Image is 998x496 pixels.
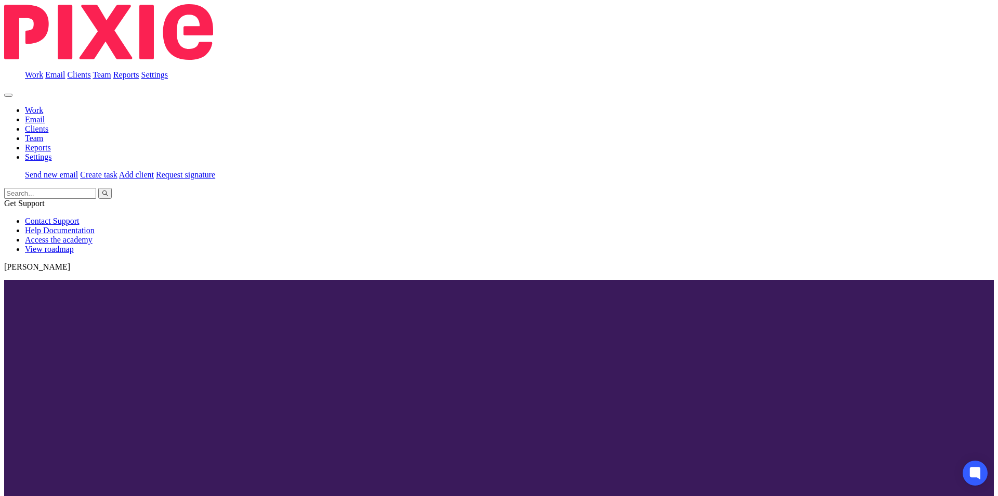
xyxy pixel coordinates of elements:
[119,170,154,179] a: Add client
[25,235,93,244] a: Access the academy
[4,188,96,199] input: Search
[93,70,111,79] a: Team
[25,152,52,161] a: Settings
[25,134,43,143] a: Team
[25,143,51,152] a: Reports
[156,170,215,179] a: Request signature
[45,70,65,79] a: Email
[25,170,78,179] a: Send new email
[25,124,48,133] a: Clients
[113,70,139,79] a: Reports
[141,70,168,79] a: Settings
[25,226,95,235] a: Help Documentation
[25,106,43,115] a: Work
[4,199,45,208] span: Get Support
[67,70,90,79] a: Clients
[4,4,213,60] img: Pixie
[4,262,994,272] p: [PERSON_NAME]
[25,115,45,124] a: Email
[98,188,112,199] button: Search
[80,170,117,179] a: Create task
[25,70,43,79] a: Work
[25,217,79,225] a: Contact Support
[25,245,74,253] a: View roadmap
